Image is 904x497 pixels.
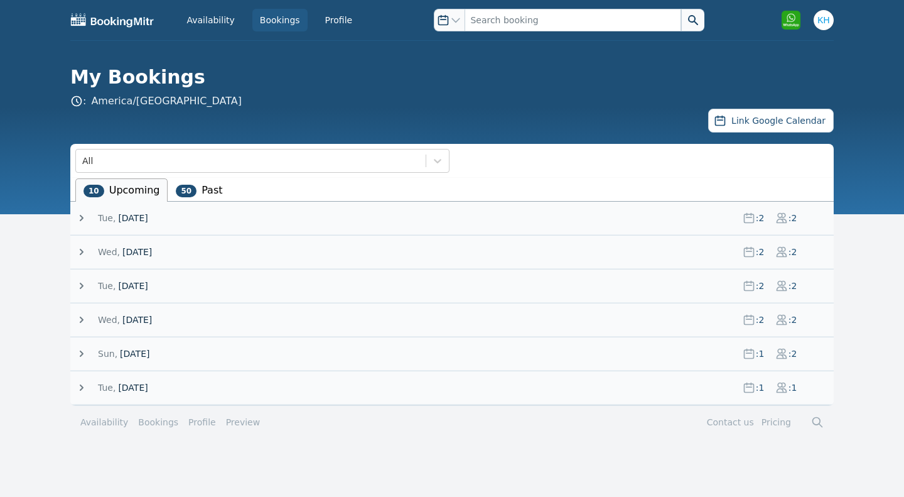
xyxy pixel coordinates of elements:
span: : 2 [755,212,765,224]
a: Profile [318,9,360,31]
button: Tue,[DATE]:1:1 [75,381,834,394]
span: [DATE] [118,381,148,394]
span: : 2 [788,280,798,292]
button: Tue,[DATE]:2:2 [75,280,834,292]
a: Bookings [138,416,178,429]
img: Click to open WhatsApp [781,10,801,30]
span: Tue, [98,280,116,292]
span: : 1 [755,347,765,360]
li: Upcoming [75,178,168,202]
span: : 2 [755,280,765,292]
a: America/[GEOGRAPHIC_DATA] [91,95,242,107]
li: Past [168,178,230,202]
a: Availability [80,416,128,429]
img: BookingMitr [70,13,154,28]
input: Search booking [465,9,681,31]
a: Pricing [761,417,791,427]
a: Bookings [252,9,308,31]
span: : 2 [788,246,798,258]
span: : 1 [788,381,798,394]
span: Tue, [98,381,116,394]
button: Tue,[DATE]:2:2 [75,212,834,224]
a: Preview [226,417,261,427]
span: : 2 [788,212,798,224]
button: Link Google Calendar [708,109,834,133]
div: All [82,155,93,167]
span: : 2 [755,246,765,258]
button: Sun,[DATE]:1:2 [75,347,834,360]
span: : [70,94,242,109]
span: Wed, [98,314,120,326]
span: [DATE] [118,212,148,224]
span: 50 [176,185,196,197]
h1: My Bookings [70,66,824,89]
span: : 2 [755,314,765,326]
a: Profile [188,416,216,429]
a: Availability [180,9,242,31]
span: : 2 [788,347,798,360]
span: : 2 [788,314,798,326]
span: Sun, [98,347,117,360]
span: Wed, [98,246,120,258]
span: [DATE] [118,280,148,292]
span: Tue, [98,212,116,224]
span: [DATE] [122,314,152,326]
button: Wed,[DATE]:2:2 [75,314,834,326]
button: Wed,[DATE]:2:2 [75,246,834,258]
span: [DATE] [120,347,149,360]
span: 10 [83,185,104,197]
a: Contact us [707,417,754,427]
span: : 1 [755,381,765,394]
span: [DATE] [122,246,152,258]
